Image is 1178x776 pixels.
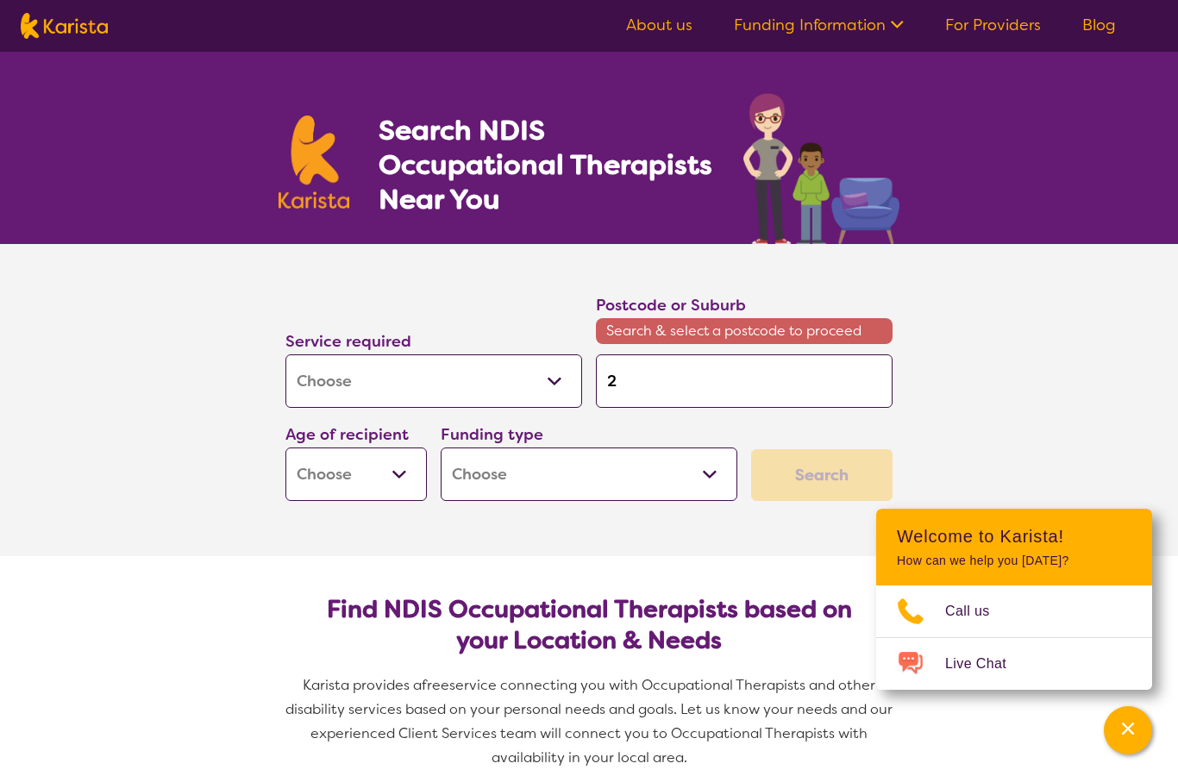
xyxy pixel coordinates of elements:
[422,676,449,694] span: free
[897,526,1131,547] h2: Welcome to Karista!
[1104,706,1152,754] button: Channel Menu
[303,676,422,694] span: Karista provides a
[596,354,893,408] input: Type
[441,424,543,445] label: Funding type
[285,676,896,767] span: service connecting you with Occupational Therapists and other disability services based on your p...
[1082,15,1116,35] a: Blog
[596,318,893,344] span: Search & select a postcode to proceed
[379,113,714,216] h1: Search NDIS Occupational Therapists Near You
[876,509,1152,690] div: Channel Menu
[279,116,349,209] img: Karista logo
[876,585,1152,690] ul: Choose channel
[21,13,108,39] img: Karista logo
[285,424,409,445] label: Age of recipient
[596,295,746,316] label: Postcode or Suburb
[299,594,879,656] h2: Find NDIS Occupational Therapists based on your Location & Needs
[945,598,1011,624] span: Call us
[897,554,1131,568] p: How can we help you [DATE]?
[743,93,899,244] img: occupational-therapy
[734,15,904,35] a: Funding Information
[945,15,1041,35] a: For Providers
[285,331,411,352] label: Service required
[945,651,1027,677] span: Live Chat
[626,15,692,35] a: About us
